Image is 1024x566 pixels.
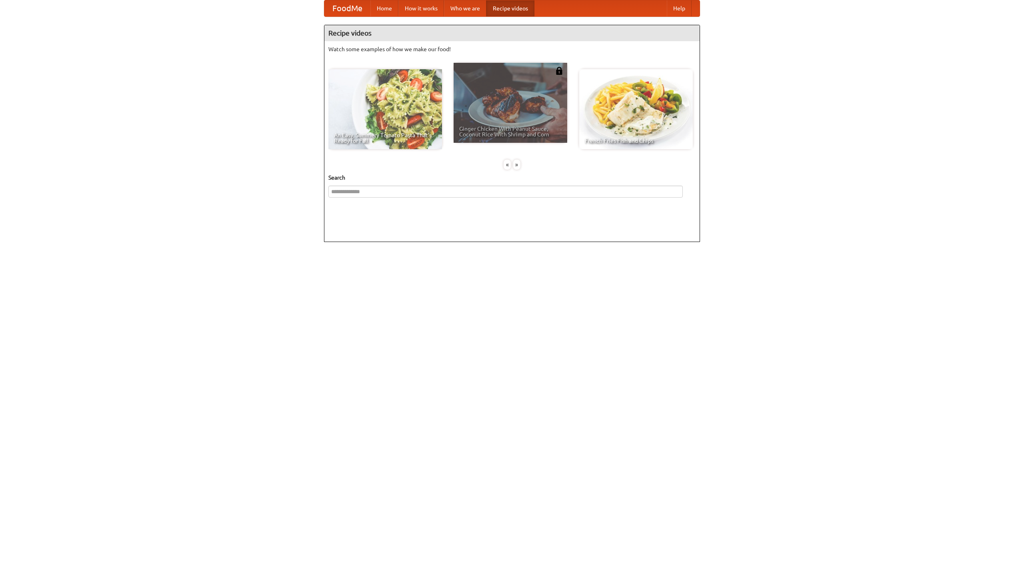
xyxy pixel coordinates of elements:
[328,45,696,53] p: Watch some examples of how we make our food!
[444,0,486,16] a: Who we are
[324,25,700,41] h4: Recipe videos
[667,0,692,16] a: Help
[324,0,370,16] a: FoodMe
[334,132,436,144] span: An Easy, Summery Tomato Pasta That's Ready for Fall
[513,160,520,170] div: »
[328,174,696,182] h5: Search
[579,69,693,149] a: French Fries Fish and Chips
[585,138,687,144] span: French Fries Fish and Chips
[370,0,398,16] a: Home
[486,0,534,16] a: Recipe videos
[398,0,444,16] a: How it works
[328,69,442,149] a: An Easy, Summery Tomato Pasta That's Ready for Fall
[504,160,511,170] div: «
[555,67,563,75] img: 483408.png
